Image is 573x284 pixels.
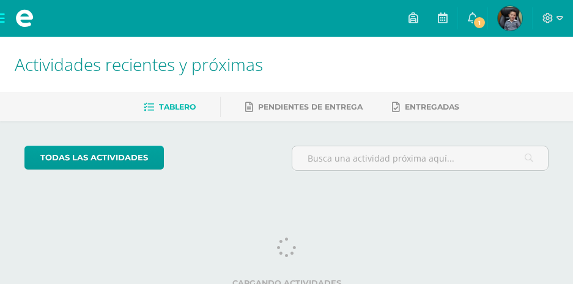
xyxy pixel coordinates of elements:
span: Pendientes de entrega [258,102,363,111]
span: Tablero [159,102,196,111]
span: Actividades recientes y próximas [15,53,263,76]
span: 1 [473,16,486,29]
img: 8d8d3013cc8cda2a2bc87b65bf804020.png [498,6,522,31]
a: Tablero [144,97,196,117]
a: Entregadas [392,97,459,117]
a: Pendientes de entrega [245,97,363,117]
input: Busca una actividad próxima aquí... [292,146,549,170]
span: Entregadas [405,102,459,111]
a: todas las Actividades [24,146,164,170]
